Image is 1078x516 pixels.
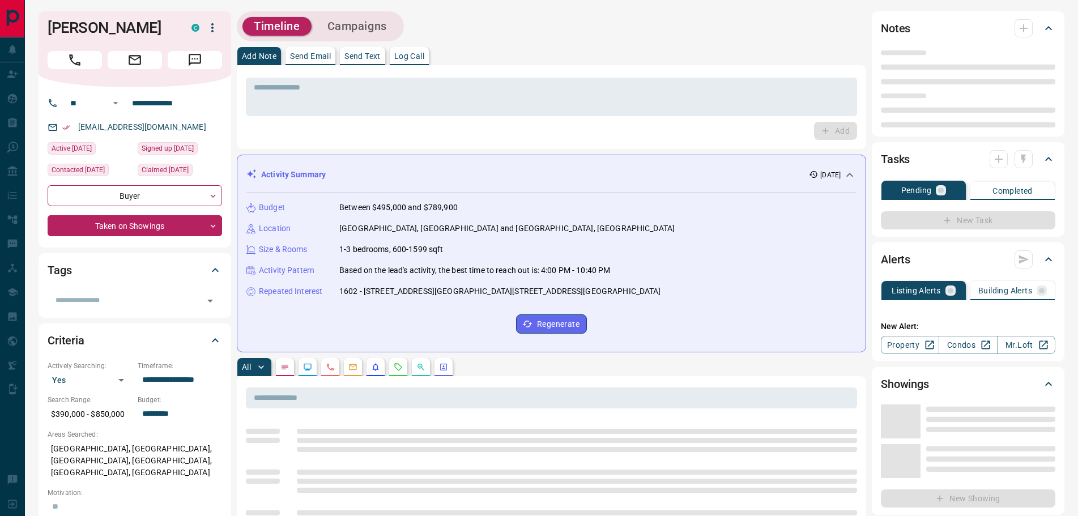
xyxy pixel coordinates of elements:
div: condos.ca [191,24,199,32]
div: Alerts [881,246,1055,273]
span: Contacted [DATE] [52,164,105,176]
a: Condos [939,336,997,354]
p: [GEOGRAPHIC_DATA], [GEOGRAPHIC_DATA], [GEOGRAPHIC_DATA], [GEOGRAPHIC_DATA], [GEOGRAPHIC_DATA], [G... [48,440,222,482]
div: Buyer [48,185,222,206]
p: Between $495,000 and $789,900 [339,202,458,214]
h1: [PERSON_NAME] [48,19,174,37]
p: Areas Searched: [48,429,222,440]
div: Tue Jul 23 2024 [138,164,222,180]
h2: Showings [881,375,929,393]
p: Motivation: [48,488,222,498]
p: Search Range: [48,395,132,405]
div: Yes [48,371,132,389]
div: Sun Jul 13 2025 [48,142,132,158]
div: Notes [881,15,1055,42]
button: Open [109,96,122,110]
p: Activity Pattern [259,265,314,276]
h2: Criteria [48,331,84,349]
p: Listing Alerts [892,287,941,295]
div: Activity Summary[DATE] [246,164,857,185]
p: 1-3 bedrooms, 600-1599 sqft [339,244,444,255]
a: Property [881,336,939,354]
svg: Requests [394,363,403,372]
p: Actively Searching: [48,361,132,371]
div: Taken on Showings [48,215,222,236]
p: Repeated Interest [259,285,322,297]
a: [EMAIL_ADDRESS][DOMAIN_NAME] [78,122,206,131]
p: Based on the lead's activity, the best time to reach out is: 4:00 PM - 10:40 PM [339,265,610,276]
p: Location [259,223,291,234]
h2: Tasks [881,150,910,168]
p: Building Alerts [978,287,1032,295]
span: Email [108,51,162,69]
p: Add Note [242,52,276,60]
svg: Emails [348,363,357,372]
svg: Notes [280,363,289,372]
a: Mr.Loft [997,336,1055,354]
div: Tags [48,257,222,284]
svg: Agent Actions [439,363,448,372]
h2: Tags [48,261,71,279]
p: Send Email [290,52,331,60]
p: Send Text [344,52,381,60]
p: Log Call [394,52,424,60]
button: Campaigns [316,17,398,36]
p: Budget: [138,395,222,405]
p: Size & Rooms [259,244,308,255]
button: Open [202,293,218,309]
p: Completed [992,187,1033,195]
span: Call [48,51,102,69]
p: All [242,363,251,371]
svg: Lead Browsing Activity [303,363,312,372]
p: Pending [901,186,932,194]
p: Budget [259,202,285,214]
svg: Calls [326,363,335,372]
p: [DATE] [820,170,841,180]
p: Activity Summary [261,169,326,181]
button: Regenerate [516,314,587,334]
span: Signed up [DATE] [142,143,194,154]
p: New Alert: [881,321,1055,332]
div: Showings [881,370,1055,398]
h2: Alerts [881,250,910,268]
svg: Opportunities [416,363,425,372]
svg: Listing Alerts [371,363,380,372]
button: Timeline [242,17,312,36]
div: Criteria [48,327,222,354]
span: Message [168,51,222,69]
p: Timeframe: [138,361,222,371]
span: Active [DATE] [52,143,92,154]
p: $390,000 - $850,000 [48,405,132,424]
svg: Email Verified [62,123,70,131]
p: [GEOGRAPHIC_DATA], [GEOGRAPHIC_DATA] and [GEOGRAPHIC_DATA], [GEOGRAPHIC_DATA] [339,223,675,234]
div: Tue Jul 15 2025 [48,164,132,180]
span: Claimed [DATE] [142,164,189,176]
p: 1602 - [STREET_ADDRESS][GEOGRAPHIC_DATA][STREET_ADDRESS][GEOGRAPHIC_DATA] [339,285,661,297]
div: Mon Jul 22 2024 [138,142,222,158]
h2: Notes [881,19,910,37]
div: Tasks [881,146,1055,173]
